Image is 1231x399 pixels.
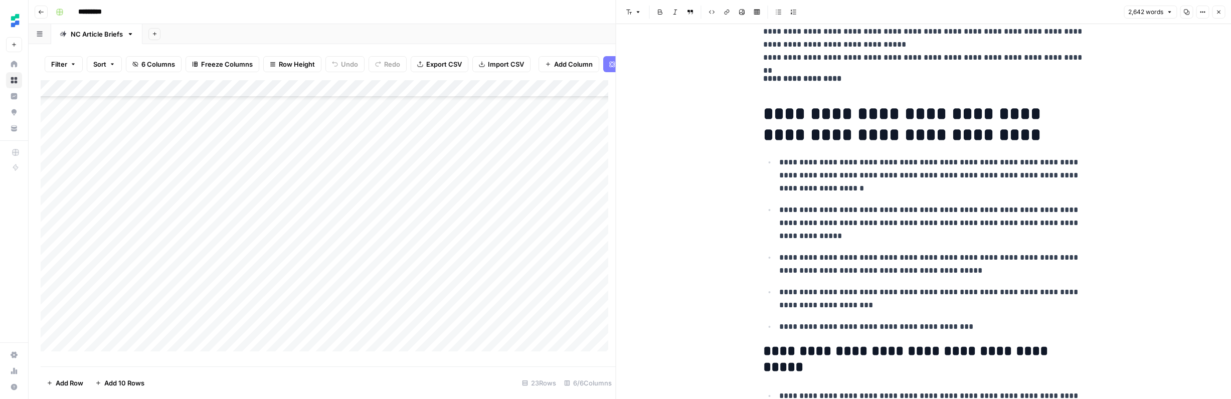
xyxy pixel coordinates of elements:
[518,375,560,391] div: 23 Rows
[6,8,22,33] button: Workspace: Ten Speed
[341,59,358,69] span: Undo
[104,378,144,388] span: Add 10 Rows
[488,59,524,69] span: Import CSV
[384,59,400,69] span: Redo
[56,378,83,388] span: Add Row
[6,88,22,104] a: Insights
[411,56,468,72] button: Export CSV
[141,59,175,69] span: 6 Columns
[539,56,599,72] button: Add Column
[426,59,462,69] span: Export CSV
[201,59,253,69] span: Freeze Columns
[186,56,259,72] button: Freeze Columns
[1128,8,1163,17] span: 2,642 words
[6,363,22,379] a: Usage
[6,56,22,72] a: Home
[6,104,22,120] a: Opportunities
[6,120,22,136] a: Your Data
[472,56,531,72] button: Import CSV
[6,347,22,363] a: Settings
[71,29,123,39] div: NC Article Briefs
[93,59,106,69] span: Sort
[325,56,365,72] button: Undo
[51,24,142,44] a: NC Article Briefs
[51,59,67,69] span: Filter
[6,379,22,395] button: Help + Support
[41,375,89,391] button: Add Row
[369,56,407,72] button: Redo
[45,56,83,72] button: Filter
[87,56,122,72] button: Sort
[560,375,616,391] div: 6/6 Columns
[1124,6,1177,19] button: 2,642 words
[279,59,315,69] span: Row Height
[263,56,321,72] button: Row Height
[126,56,182,72] button: 6 Columns
[554,59,593,69] span: Add Column
[6,12,24,30] img: Ten Speed Logo
[89,375,150,391] button: Add 10 Rows
[6,72,22,88] a: Browse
